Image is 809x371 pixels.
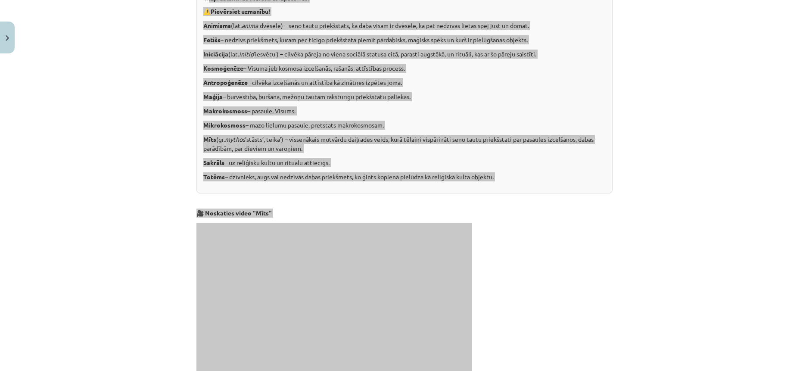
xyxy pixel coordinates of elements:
b: Mīts [203,135,216,143]
p: – dzīvnieks, augs vai nedzīvās dabas priekšmets, ko ģints kopienā pielūdza kā reliģiskā kulta obj... [203,172,606,181]
p: ⚠️ [203,7,606,16]
img: icon-close-lesson-0947bae3869378f0d4975bcd49f059093ad1ed9edebbc8119c70593378902aed.svg [6,35,9,41]
b: Antropoģenēze [203,78,248,86]
p: – pasaule, Visums. [203,106,606,115]
b: Mikrokosmoss [203,121,246,129]
strong: Pievērsiet uzmanību! [211,7,270,15]
p: (lat. -dvēsele) – seno tautu priekšstats, ka dabā visam ir dvēsele, ka pat nedzīvas lietas spēj j... [203,21,606,30]
b: Kosmoģenēze [203,64,243,72]
b: Maģija [203,93,223,100]
b: Iniciācija [203,50,228,58]
p: – cilvēka izcelšanās un attīstība kā zinātnes izpētes joma. [203,78,606,87]
b: Totēms [203,173,225,181]
i: initio [239,50,254,58]
strong: 🎥 Noskaties video "Mīts" [196,209,272,217]
i: mythos [225,135,245,143]
p: – burvestība, buršana, mežoņu tautām raksturīgu priekšstatu paliekas. [203,92,606,101]
b: Animisms [203,22,231,29]
p: – mazo lielumu pasaule, pretstats makrokosmosam. [203,121,606,130]
p: (lat. 'iesvētu') – cilvēka pāreja no viena sociālā statusa citā, parasti augstākā, un rituāli, ka... [203,50,606,59]
b: Sakrāls [203,159,224,166]
b: Makrokosmoss [203,107,247,115]
p: – Visuma jeb kosmosa izcelšanās, rašanās, attīstības process. [203,64,606,73]
i: anima [242,22,258,29]
p: (gr. 'stāsts’, teika') – vissenākais mutvārdu daiļrades veids, kurā tēlaini vispārināti seno taut... [203,135,606,153]
p: – uz reliģisku kultu un rituālu attiecīgs. [203,158,606,167]
p: – nedzīvs priekšmets, kuram pēc ticīgo priekšstata piemīt pārdabisks, maģisks spēks un kurš ir pi... [203,35,606,44]
b: Fetišs [203,36,221,44]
